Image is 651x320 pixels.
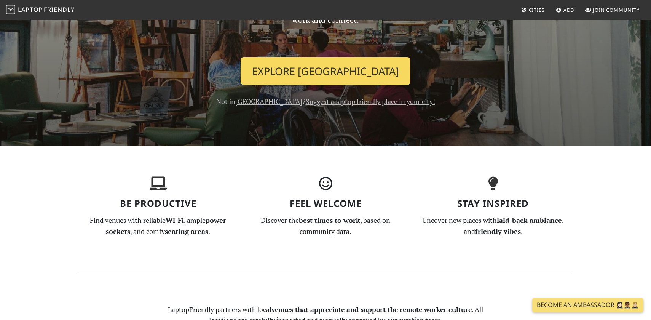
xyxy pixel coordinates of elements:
[165,227,208,236] strong: seating areas
[518,3,548,17] a: Cities
[529,6,545,13] span: Cities
[6,5,15,14] img: LaptopFriendly
[216,97,435,106] span: Not in ?
[79,215,237,237] p: Find venues with reliable , ample , and comfy .
[593,6,640,13] span: Join Community
[553,3,578,17] a: Add
[204,0,447,51] p: From coffee shops to hotel lobbies, discover everyday places to work and connect.
[497,216,562,225] strong: laid-back ambiance
[6,3,75,17] a: LaptopFriendly LaptopFriendly
[475,227,521,236] strong: friendly vibes
[414,215,572,237] p: Uncover new places with , and .
[241,57,410,85] a: Explore [GEOGRAPHIC_DATA]
[44,5,74,14] span: Friendly
[532,298,643,312] a: Become an Ambassador 🤵🏻‍♀️🤵🏾‍♂️🤵🏼‍♀️
[299,216,360,225] strong: best times to work
[306,97,435,106] a: Suggest a laptop friendly place in your city!
[414,198,572,209] h3: Stay Inspired
[166,216,184,225] strong: Wi-Fi
[271,305,472,314] strong: venues that appreciate and support the remote worker culture
[246,215,405,237] p: Discover the , based on community data.
[235,97,302,106] a: [GEOGRAPHIC_DATA]
[79,198,237,209] h3: Be Productive
[18,5,43,14] span: Laptop
[246,198,405,209] h3: Feel Welcome
[582,3,643,17] a: Join Community
[563,6,574,13] span: Add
